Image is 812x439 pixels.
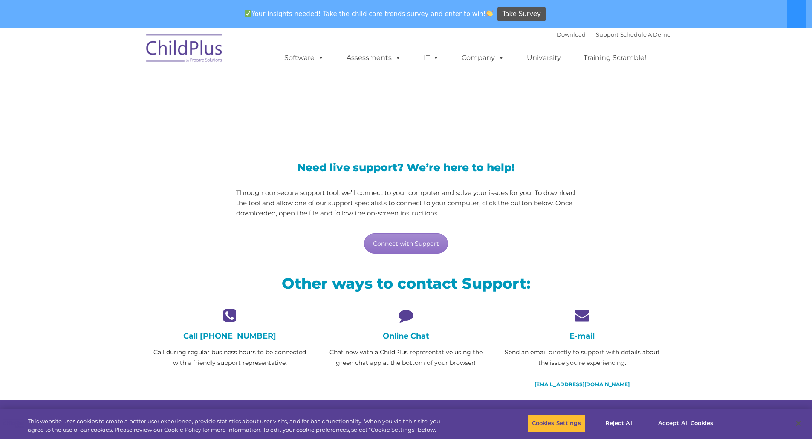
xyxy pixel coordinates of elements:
h4: Call [PHONE_NUMBER] [148,331,312,341]
a: [EMAIL_ADDRESS][DOMAIN_NAME] [535,381,630,387]
h4: Online Chat [324,331,488,341]
button: Accept All Cookies [653,414,718,432]
img: ChildPlus by Procare Solutions [142,29,227,71]
a: Take Survey [497,7,546,22]
img: 👏 [486,10,493,17]
a: IT [415,49,448,66]
a: University [518,49,569,66]
font: | [557,31,670,38]
a: Schedule A Demo [620,31,670,38]
button: Close [789,414,808,433]
p: Through our secure support tool, we’ll connect to your computer and solve your issues for you! To... [236,188,576,218]
a: Connect with Support [364,233,448,254]
a: Training Scramble!! [575,49,656,66]
h3: Need live support? We’re here to help! [236,162,576,173]
a: Company [453,49,513,66]
span: Your insights needed! Take the child care trends survey and enter to win! [241,6,497,22]
p: Send an email directly to support with details about the issue you’re experiencing. [500,347,664,368]
p: Chat now with a ChildPlus representative using the green chat app at the bottom of your browser! [324,347,488,368]
a: Support [596,31,618,38]
h4: E-mail [500,331,664,341]
img: ✅ [245,10,251,17]
h2: Other ways to contact Support: [148,274,664,293]
a: Download [557,31,586,38]
span: LiveSupport with SplashTop [148,89,467,115]
div: This website uses cookies to create a better user experience, provide statistics about user visit... [28,417,447,434]
span: Take Survey [503,7,541,22]
button: Reject All [593,414,646,432]
button: Cookies Settings [527,414,586,432]
p: Call during regular business hours to be connected with a friendly support representative. [148,347,312,368]
a: Software [276,49,332,66]
a: Assessments [338,49,410,66]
